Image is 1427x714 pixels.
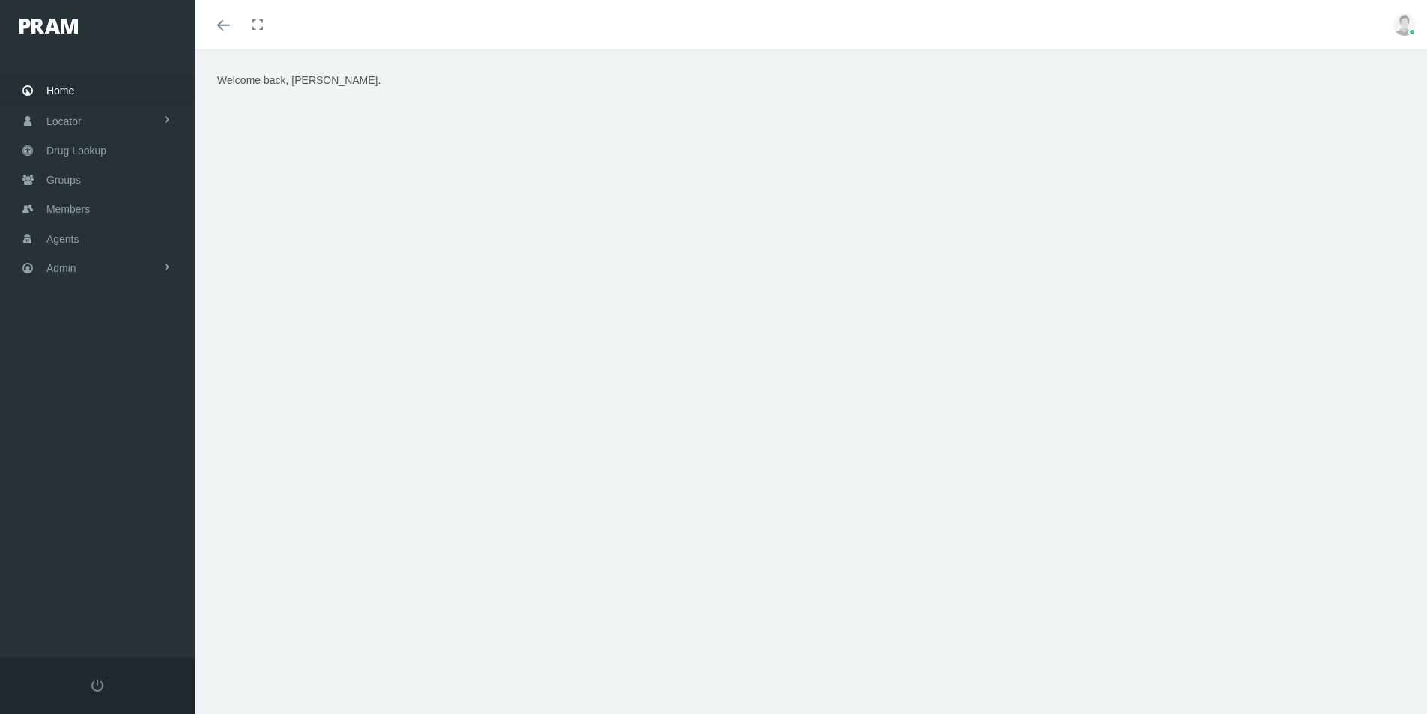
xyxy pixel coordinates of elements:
span: Locator [46,107,82,136]
span: Home [46,76,74,105]
img: user-placeholder.jpg [1393,13,1416,36]
span: Agents [46,225,79,253]
span: Admin [46,254,76,282]
span: Welcome back, [PERSON_NAME]. [217,74,381,86]
span: Drug Lookup [46,136,106,165]
span: Groups [46,166,81,194]
img: PRAM_20_x_78.png [19,19,78,34]
span: Members [46,195,90,223]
